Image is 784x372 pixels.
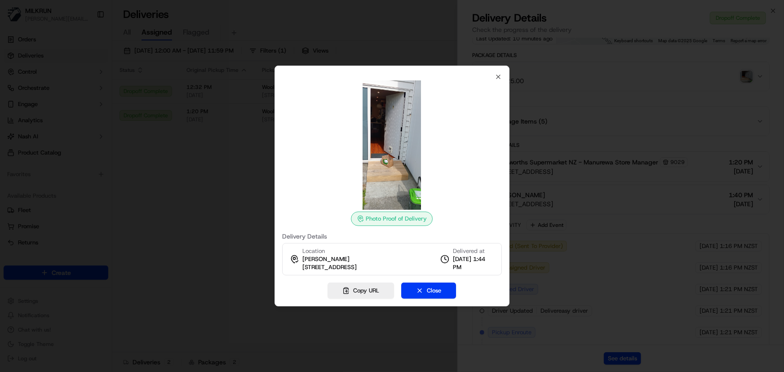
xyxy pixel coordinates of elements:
[453,255,494,271] span: [DATE] 1:44 PM
[302,255,350,263] span: [PERSON_NAME]
[302,247,325,255] span: Location
[453,247,494,255] span: Delivered at
[328,80,457,210] img: photo_proof_of_delivery image
[402,283,456,299] button: Close
[351,212,433,226] div: Photo Proof of Delivery
[328,283,394,299] button: Copy URL
[282,233,502,239] label: Delivery Details
[302,263,357,271] span: [STREET_ADDRESS]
